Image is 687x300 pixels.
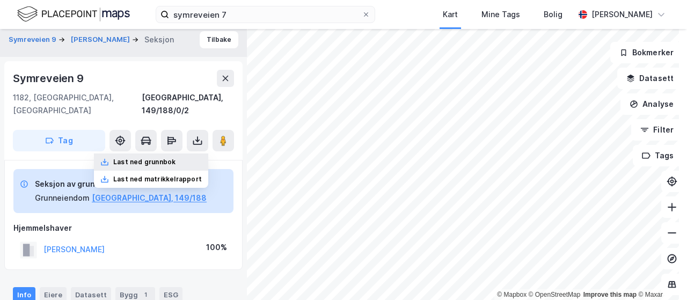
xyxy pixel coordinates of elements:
button: Tag [13,130,105,151]
div: Kart [443,8,458,21]
button: Analyse [620,93,683,115]
iframe: Chat Widget [633,248,687,300]
div: 1182, [GEOGRAPHIC_DATA], [GEOGRAPHIC_DATA] [13,91,142,117]
div: 1 [140,289,151,300]
div: Mine Tags [481,8,520,21]
div: [GEOGRAPHIC_DATA], 149/188/0/2 [142,91,234,117]
a: OpenStreetMap [529,291,581,298]
div: Seksjon av grunneiendom [35,178,207,191]
button: Datasett [617,68,683,89]
input: Søk på adresse, matrikkel, gårdeiere, leietakere eller personer [169,6,362,23]
div: 100% [206,241,227,254]
button: Symreveien 9 [9,34,59,45]
button: Tilbake [200,31,238,48]
div: Grunneiendom [35,192,90,204]
div: Last ned grunnbok [113,158,176,166]
a: Improve this map [583,291,637,298]
div: [PERSON_NAME] [591,8,653,21]
div: Hjemmelshaver [13,222,233,235]
div: Seksjon [144,33,174,46]
button: [PERSON_NAME] [71,34,132,45]
button: Tags [633,145,683,166]
div: Symreveien 9 [13,70,86,87]
div: Last ned matrikkelrapport [113,175,202,184]
img: logo.f888ab2527a4732fd821a326f86c7f29.svg [17,5,130,24]
div: Bolig [544,8,562,21]
button: Bokmerker [610,42,683,63]
div: Kontrollprogram for chat [633,248,687,300]
button: Filter [631,119,683,141]
button: [GEOGRAPHIC_DATA], 149/188 [92,192,207,204]
a: Mapbox [497,291,527,298]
